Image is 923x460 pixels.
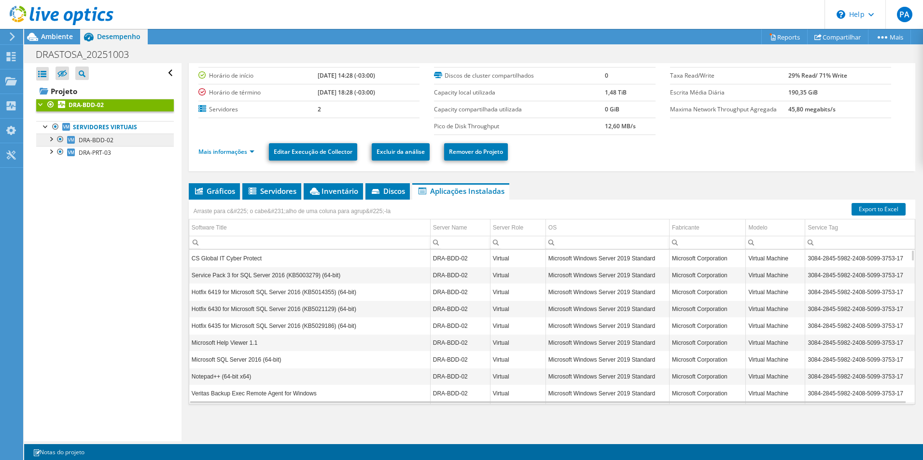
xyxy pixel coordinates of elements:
[805,334,915,351] td: Column Service Tag, Value 3084-2845-5982-2408-5099-3753-17
[318,88,375,96] b: [DATE] 18:28 (-03:00)
[97,32,140,41] span: Desempenho
[189,334,430,351] td: Column Software Title, Value Microsoft Help Viewer 1.1
[670,88,788,97] label: Escrita Média Diária
[670,351,746,368] td: Column Fabricante, Value Microsoft Corporation
[490,284,545,300] td: Column Server Role, Value Virtual
[430,236,490,249] td: Column Server Name, Filter cell
[430,267,490,284] td: Column Server Name, Value DRA-BDD-02
[670,385,746,402] td: Column Fabricante, Value Microsoft Corporation
[490,300,545,317] td: Column Server Role, Value Virtual
[868,29,911,44] a: Mais
[670,267,746,284] td: Column Fabricante, Value Microsoft Corporation
[670,105,788,114] label: Maxima Network Throughput Agregada
[31,49,144,60] h1: DRASTOSA_20251003
[318,71,375,80] b: [DATE] 14:28 (-03:00)
[493,222,523,233] div: Server Role
[189,351,430,368] td: Column Software Title, Value Microsoft SQL Server 2016 (64-bit)
[746,284,805,300] td: Column Modelo, Value Virtual Machine
[194,186,235,196] span: Gráficos
[417,186,504,196] span: Aplicações Instaladas
[605,105,619,113] b: 0 GiB
[36,99,174,111] a: DRA-BDD-02
[430,368,490,385] td: Column Server Name, Value DRA-BDD-02
[79,136,113,144] span: DRA-BDD-02
[36,146,174,159] a: DRA-PRT-03
[545,300,669,317] td: Column OS, Value Microsoft Windows Server 2019 Standard
[189,250,430,267] td: Column Software Title, Value CS Global IT Cyber Protect
[805,351,915,368] td: Column Service Tag, Value 3084-2845-5982-2408-5099-3753-17
[605,71,608,80] b: 0
[746,334,805,351] td: Column Modelo, Value Virtual Machine
[805,267,915,284] td: Column Service Tag, Value 3084-2845-5982-2408-5099-3753-17
[805,385,915,402] td: Column Service Tag, Value 3084-2845-5982-2408-5099-3753-17
[670,284,746,300] td: Column Fabricante, Value Microsoft Corporation
[36,121,174,134] a: Servidores virtuais
[198,148,254,156] a: Mais informações
[605,122,636,130] b: 12,60 MB/s
[788,88,818,96] b: 190,35 GiB
[545,267,669,284] td: Column OS, Value Microsoft Windows Server 2019 Standard
[36,134,174,146] a: DRA-BDD-02
[490,368,545,385] td: Column Server Role, Value Virtual
[805,219,915,236] td: Service Tag Column
[837,10,845,19] svg: \n
[808,222,838,233] div: Service Tag
[490,351,545,368] td: Column Server Role, Value Virtual
[805,300,915,317] td: Column Service Tag, Value 3084-2845-5982-2408-5099-3753-17
[430,351,490,368] td: Column Server Name, Value DRA-BDD-02
[761,29,808,44] a: Reports
[545,385,669,402] td: Column OS, Value Microsoft Windows Server 2019 Standard
[746,250,805,267] td: Column Modelo, Value Virtual Machine
[746,300,805,317] td: Column Modelo, Value Virtual Machine
[189,317,430,334] td: Column Software Title, Value Hotfix 6435 for Microsoft SQL Server 2016 (KB5029186) (64-bit)
[370,186,405,196] span: Discos
[434,105,605,114] label: Capacity compartilhada utilizada
[490,267,545,284] td: Column Server Role, Value Virtual
[670,300,746,317] td: Column Fabricante, Value Microsoft Corporation
[545,250,669,267] td: Column OS, Value Microsoft Windows Server 2019 Standard
[189,368,430,385] td: Column Software Title, Value Notepad++ (64-bit x64)
[490,385,545,402] td: Column Server Role, Value Virtual
[545,334,669,351] td: Column OS, Value Microsoft Windows Server 2019 Standard
[198,88,318,97] label: Horário de término
[430,284,490,300] td: Column Server Name, Value DRA-BDD-02
[670,368,746,385] td: Column Fabricante, Value Microsoft Corporation
[189,200,915,405] div: Data grid
[490,219,545,236] td: Server Role Column
[548,222,557,233] div: OS
[545,368,669,385] td: Column OS, Value Microsoft Windows Server 2019 Standard
[430,219,490,236] td: Server Name Column
[318,105,321,113] b: 2
[189,300,430,317] td: Column Software Title, Value Hotfix 6430 for Microsoft SQL Server 2016 (KB5021129) (64-bit)
[189,385,430,402] td: Column Software Title, Value Veritas Backup Exec Remote Agent for Windows
[545,219,669,236] td: OS Column
[198,105,318,114] label: Servidores
[545,284,669,300] td: Column OS, Value Microsoft Windows Server 2019 Standard
[490,250,545,267] td: Column Server Role, Value Virtual
[670,236,746,249] td: Column Fabricante, Filter cell
[805,250,915,267] td: Column Service Tag, Value 3084-2845-5982-2408-5099-3753-17
[670,250,746,267] td: Column Fabricante, Value Microsoft Corporation
[490,317,545,334] td: Column Server Role, Value Virtual
[605,88,627,96] b: 1,48 TiB
[788,105,836,113] b: 45,80 megabits/s
[805,284,915,300] td: Column Service Tag, Value 3084-2845-5982-2408-5099-3753-17
[191,204,393,218] div: Arraste para c&#225; o cabe&#231;alho de uma coluna para agrup&#225;-la
[746,385,805,402] td: Column Modelo, Value Virtual Machine
[433,222,467,233] div: Server Name
[198,71,318,81] label: Horário de início
[189,236,430,249] td: Column Software Title, Filter cell
[189,267,430,284] td: Column Software Title, Value Service Pack 3 for SQL Server 2016 (KB5003279) (64-bit)
[807,29,868,44] a: Compartilhar
[444,143,508,161] a: Remover do Projeto
[672,222,699,233] div: Fabricante
[434,71,605,81] label: Discos de cluster compartilhados
[746,351,805,368] td: Column Modelo, Value Virtual Machine
[430,250,490,267] td: Column Server Name, Value DRA-BDD-02
[69,101,104,109] b: DRA-BDD-02
[434,88,605,97] label: Capacity local utilizada
[430,385,490,402] td: Column Server Name, Value DRA-BDD-02
[746,219,805,236] td: Modelo Column
[189,219,430,236] td: Software Title Column
[852,203,906,216] a: Export to Excel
